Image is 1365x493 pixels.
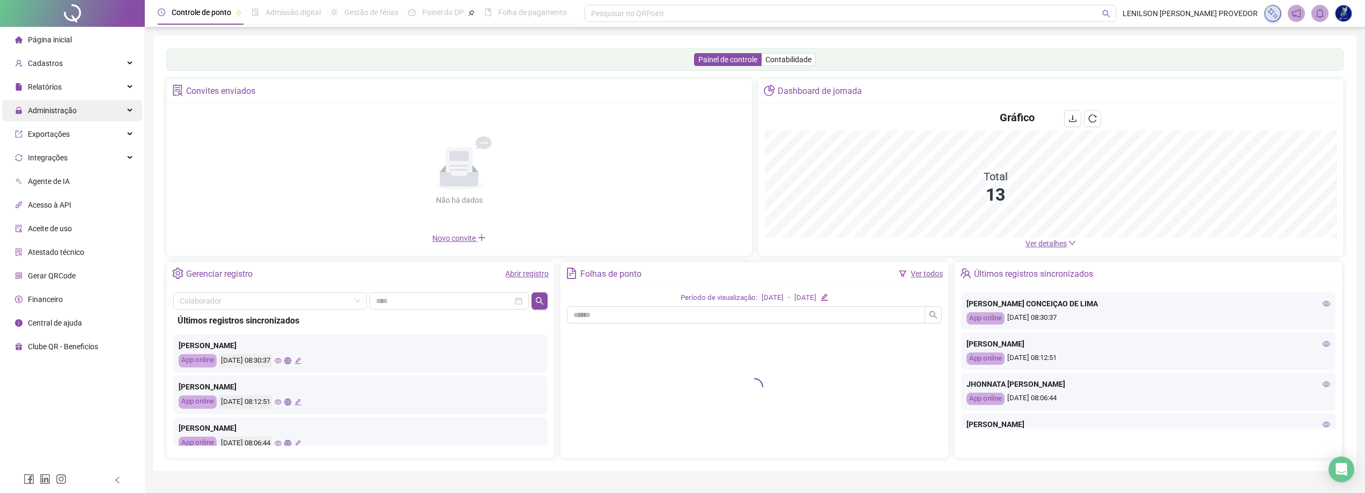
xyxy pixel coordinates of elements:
span: global [284,399,291,406]
span: Ver detalhes [1025,239,1067,248]
h4: Gráfico [1000,110,1035,125]
div: [PERSON_NAME] [966,338,1330,350]
div: Convites enviados [186,82,255,100]
span: lock [15,107,23,114]
span: solution [172,85,183,96]
span: download [1068,114,1077,123]
span: Gerar QRCode [28,271,76,280]
div: App online [966,393,1005,405]
span: gift [15,343,23,350]
span: Clube QR - Beneficios [28,342,98,351]
span: filter [899,270,906,277]
div: - [788,292,790,304]
span: file-text [566,268,577,279]
span: Financeiro [28,295,63,304]
span: instagram [56,474,67,484]
span: Aceite de uso [28,224,72,233]
a: Ver todos [911,269,943,278]
span: Gestão de férias [344,8,399,17]
div: App online [966,312,1005,325]
div: JHONNATA [PERSON_NAME] [966,378,1330,390]
span: sun [330,9,338,16]
span: facebook [24,474,34,484]
span: info-circle [15,319,23,327]
span: global [284,440,291,447]
span: search [535,297,544,305]
span: Central de ajuda [28,319,82,327]
span: eye [1323,380,1330,388]
span: eye [275,399,282,406]
span: pushpin [235,10,242,16]
span: Administração [28,106,77,115]
span: Exportações [28,130,70,138]
span: user-add [15,60,23,67]
span: Folha de pagamento [498,8,567,17]
div: [DATE] 08:06:44 [219,437,272,450]
span: solution [15,248,23,256]
a: Abrir registro [505,269,549,278]
span: search [1102,10,1110,18]
div: App online [179,395,217,409]
div: [DATE] 08:30:37 [966,312,1330,325]
span: file [15,83,23,91]
span: Página inicial [28,35,72,44]
span: pie-chart [764,85,775,96]
div: [PERSON_NAME] [179,422,542,434]
div: [DATE] 08:30:37 [219,354,272,367]
span: Admissão digital [265,8,321,17]
span: loading [746,378,763,395]
span: left [114,476,121,484]
span: Novo convite [432,234,486,242]
span: eye [1323,421,1330,428]
span: setting [172,268,183,279]
div: [DATE] 08:06:44 [966,393,1330,405]
div: Open Intercom Messenger [1329,457,1354,482]
div: App online [966,352,1005,365]
span: eye [1323,340,1330,348]
span: bell [1315,9,1325,18]
div: [PERSON_NAME] CONCEIÇAO DE LIMA [966,298,1330,310]
div: [PERSON_NAME] [179,381,542,393]
span: Controle de ponto [172,8,231,17]
span: api [15,201,23,209]
div: [PERSON_NAME] [966,418,1330,430]
span: Agente de IA [28,177,70,186]
span: sync [15,154,23,161]
span: clock-circle [158,9,165,16]
span: Integrações [28,153,68,162]
span: plus [477,233,486,242]
span: eye [275,440,282,447]
a: Ver detalhes down [1025,239,1076,248]
div: [PERSON_NAME] [179,340,542,351]
div: Dashboard de jornada [778,82,862,100]
div: Não há dados [410,194,508,206]
div: Gerenciar registro [186,265,253,283]
span: global [284,357,291,364]
span: export [15,130,23,138]
span: qrcode [15,272,23,279]
span: team [960,268,971,279]
div: [DATE] [794,292,816,304]
span: book [484,9,492,16]
span: Acesso à API [28,201,71,209]
span: Cadastros [28,59,63,68]
span: dollar [15,296,23,303]
img: sparkle-icon.fc2bf0ac1784a2077858766a79e2daf3.svg [1267,8,1279,19]
span: pushpin [468,10,475,16]
div: Últimos registros sincronizados [178,314,543,327]
div: Período de visualização: [681,292,757,304]
span: reload [1088,114,1097,123]
div: [DATE] 08:12:51 [966,352,1330,365]
span: eye [275,357,282,364]
span: Painel do DP [422,8,464,17]
span: LENILSON [PERSON_NAME] PROVEDOR [1123,8,1258,19]
div: App online [179,437,217,450]
div: [DATE] [762,292,784,304]
span: edit [821,293,828,300]
span: file-done [252,9,259,16]
span: linkedin [40,474,50,484]
div: Folhas de ponto [580,265,641,283]
span: down [1068,239,1076,247]
span: edit [294,357,301,364]
span: eye [1323,300,1330,307]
